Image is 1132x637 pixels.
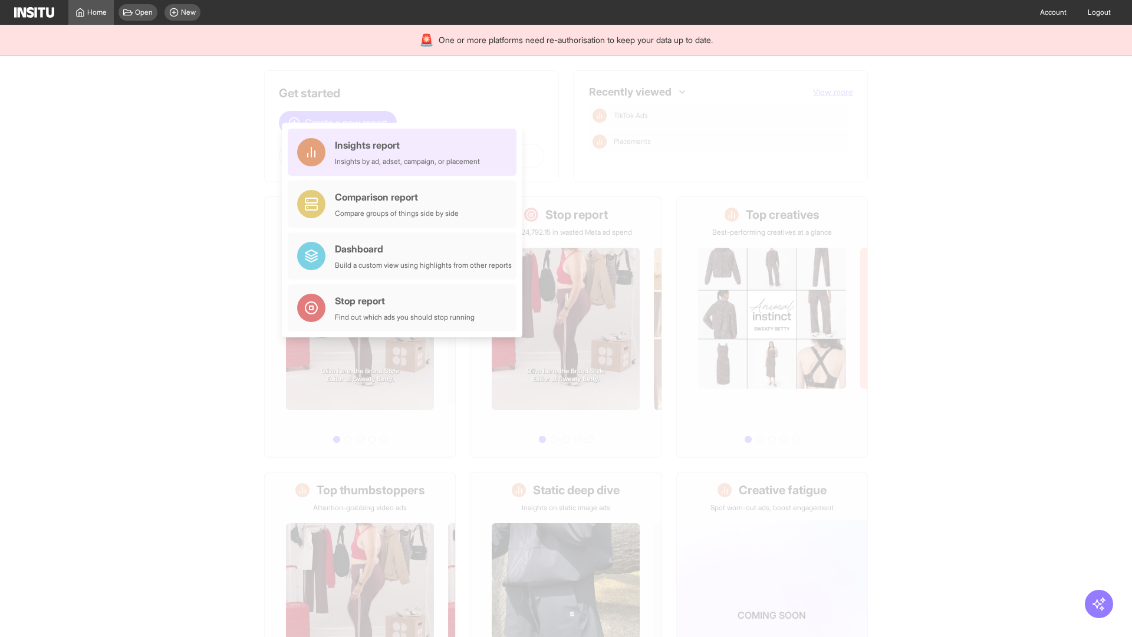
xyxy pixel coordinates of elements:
[135,8,153,17] span: Open
[335,294,475,308] div: Stop report
[14,7,54,18] img: Logo
[439,34,713,46] span: One or more platforms need re-authorisation to keep your data up to date.
[181,8,196,17] span: New
[335,190,459,204] div: Comparison report
[335,261,512,270] div: Build a custom view using highlights from other reports
[335,138,480,152] div: Insights report
[335,209,459,218] div: Compare groups of things side by side
[335,313,475,322] div: Find out which ads you should stop running
[87,8,107,17] span: Home
[335,157,480,166] div: Insights by ad, adset, campaign, or placement
[419,32,434,48] div: 🚨
[335,242,512,256] div: Dashboard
